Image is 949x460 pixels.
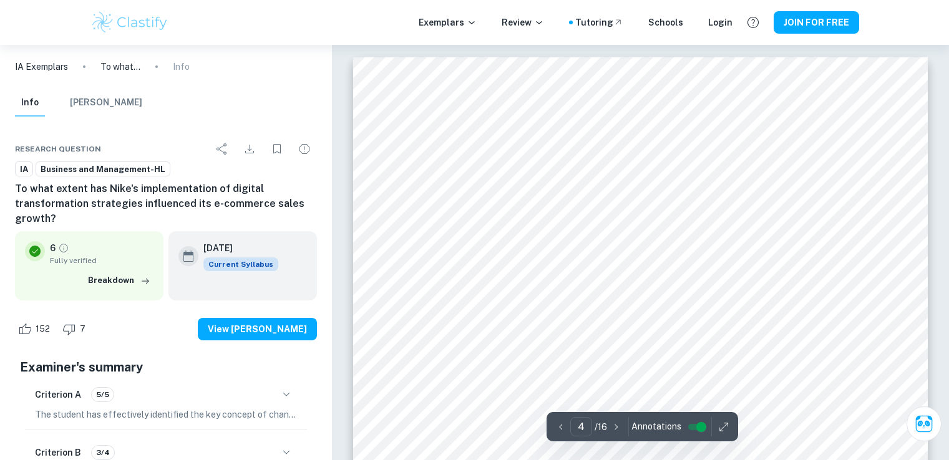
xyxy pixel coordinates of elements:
[15,181,317,226] h6: To what extent has Nike's implementation of digital transformation strategies influenced its e-co...
[100,60,140,74] p: To what extent has Nike's implementation of digital transformation strategies influenced its e-co...
[70,89,142,117] button: [PERSON_NAME]
[92,447,114,458] span: 3/4
[198,318,317,340] button: View [PERSON_NAME]
[35,408,297,421] p: The student has effectively identified the key concept of change, which is clearly indicated on t...
[907,406,942,441] button: Ask Clai
[35,446,81,459] h6: Criterion B
[575,16,623,29] a: Tutoring
[16,163,32,176] span: IA
[29,323,57,335] span: 152
[419,16,477,29] p: Exemplars
[15,161,33,177] a: IA
[774,11,859,34] button: JOIN FOR FREE
[59,319,92,339] div: Dislike
[35,388,81,401] h6: Criterion A
[15,319,57,339] div: Like
[203,241,268,255] h6: [DATE]
[237,137,262,161] div: Download
[742,12,764,33] button: Help and Feedback
[50,241,56,255] p: 6
[595,420,607,434] p: / 16
[502,16,544,29] p: Review
[210,137,235,161] div: Share
[15,89,45,117] button: Info
[203,257,278,271] div: This exemplar is based on the current syllabus. Feel free to refer to it for inspiration/ideas wh...
[173,60,190,74] p: Info
[20,358,312,376] h5: Examiner's summary
[292,137,317,161] div: Report issue
[631,420,681,433] span: Annotations
[58,242,69,254] a: Grade fully verified
[265,137,290,161] div: Bookmark
[85,271,153,290] button: Breakdown
[36,161,170,177] a: Business and Management-HL
[36,163,170,176] span: Business and Management-HL
[92,389,114,400] span: 5/5
[15,143,101,155] span: Research question
[15,60,68,74] a: IA Exemplars
[73,323,92,335] span: 7
[50,255,153,266] span: Fully verified
[203,257,278,271] span: Current Syllabus
[708,16,732,29] a: Login
[90,10,170,35] img: Clastify logo
[648,16,683,29] a: Schools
